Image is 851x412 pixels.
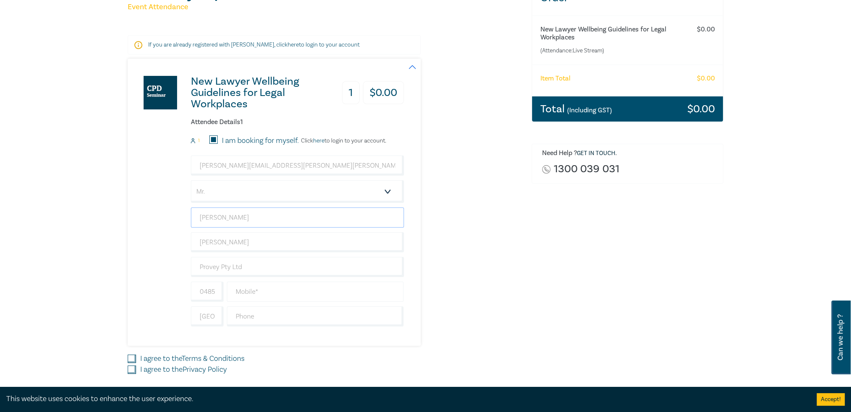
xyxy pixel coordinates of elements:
[140,353,244,364] label: I agree to the
[191,155,404,176] input: Attendee Email*
[148,41,400,49] p: If you are already registered with [PERSON_NAME], click to login to your account
[288,41,299,49] a: here
[6,394,804,404] div: This website uses cookies to enhance the user experience.
[697,26,715,34] h6: $ 0.00
[567,106,612,114] small: (Including GST)
[222,135,299,146] label: I am booking for myself.
[540,47,681,55] small: (Attendance: Live Stream )
[182,354,244,363] a: Terms & Conditions
[198,138,200,144] small: 1
[191,76,329,110] h3: New Lawyer Wellbeing Guidelines for Legal Workplaces
[363,81,404,104] h3: $ 0.00
[191,118,404,126] h6: Attendee Details 1
[128,2,522,12] h5: Event Attendance
[191,257,404,277] input: Company
[540,75,571,83] h6: Item Total
[299,137,386,144] p: Click to login to your account.
[191,306,224,326] input: +61
[183,365,227,374] a: Privacy Policy
[191,282,224,302] input: +61
[577,150,615,157] a: Get in touch
[554,163,619,175] a: 1300 039 031
[227,282,404,302] input: Mobile*
[687,104,715,114] h3: $ 0.00
[140,364,227,375] label: I agree to the
[836,306,844,369] span: Can we help ?
[697,75,715,83] h6: $ 0.00
[542,149,717,158] h6: Need Help ? .
[191,232,404,252] input: Last Name*
[540,26,681,41] h6: New Lawyer Wellbeing Guidelines for Legal Workplaces
[144,76,177,109] img: New Lawyer Wellbeing Guidelines for Legal Workplaces
[342,81,360,104] h3: 1
[191,207,404,228] input: First Name*
[227,306,404,326] input: Phone
[313,137,324,145] a: here
[540,104,612,114] h3: Total
[817,393,845,406] button: Accept cookies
